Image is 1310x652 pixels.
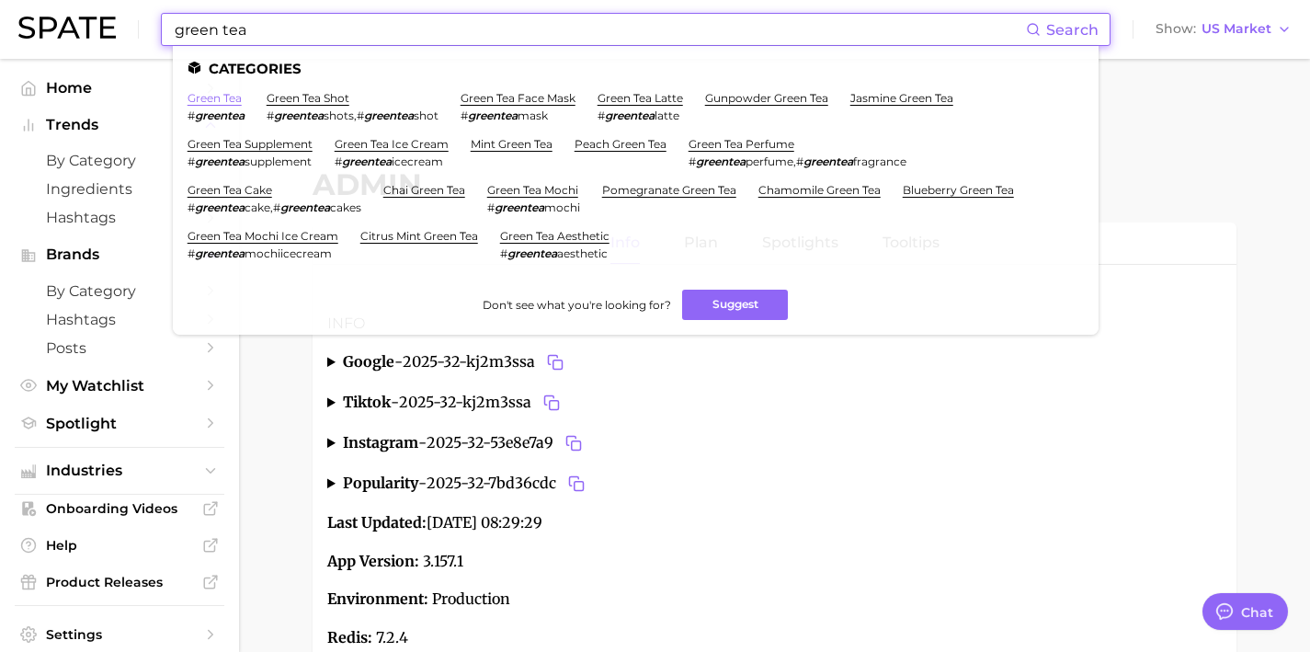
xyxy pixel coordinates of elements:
span: Settings [46,626,193,643]
span: # [273,200,280,214]
span: # [188,154,195,168]
a: peach green tea [575,137,666,151]
a: green tea mochi [487,183,578,197]
button: Brands [15,241,224,269]
span: US Market [1202,24,1271,34]
button: ShowUS Market [1151,17,1296,41]
span: - [391,393,399,411]
span: Ingredients [46,180,193,198]
button: Trends [15,111,224,139]
span: by Category [46,282,193,300]
span: Home [46,79,193,97]
span: 2025-32-kj2m3ssa [403,349,568,375]
strong: Environment: [327,589,428,608]
strong: google [343,352,394,371]
a: gunpowder green tea [705,91,828,105]
span: Hashtags [46,209,193,226]
span: Show [1156,24,1196,34]
em: greentea [495,200,544,214]
strong: instagram [343,433,418,452]
summary: instagram-2025-32-53e8e7a9Copy 2025-32-53e8e7a9 to clipboard [327,430,1222,456]
summary: google-2025-32-kj2m3ssaCopy 2025-32-kj2m3ssa to clipboard [327,349,1222,375]
a: Spotlight [15,409,224,438]
a: chamomile green tea [758,183,881,197]
span: # [188,246,195,260]
input: Search here for a brand, industry, or ingredient [173,14,1026,45]
span: supplement [245,154,312,168]
button: Copy 2025-32-kj2m3ssa to clipboard [542,349,568,375]
a: jasmine green tea [850,91,953,105]
strong: App Version: [327,552,419,570]
a: pomegranate green tea [602,183,736,197]
span: Hashtags [46,311,193,328]
strong: Redis: [327,628,372,646]
span: 2025-32-53e8e7a9 [427,430,587,456]
button: Suggest [682,290,788,320]
span: mask [518,109,548,122]
em: greentea [274,109,324,122]
span: # [487,200,495,214]
em: greentea [195,200,245,214]
em: greentea [195,246,245,260]
a: mint green tea [471,137,552,151]
span: icecream [392,154,443,168]
span: Don't see what you're looking for? [483,298,671,312]
em: greentea [280,200,330,214]
span: cake [245,200,270,214]
em: greentea [507,246,557,260]
img: SPATE [18,17,116,39]
span: - [394,352,403,371]
span: aesthetic [557,246,608,260]
a: citrus mint green tea [360,229,478,243]
span: shots [324,109,354,122]
li: Categories [188,61,1084,76]
a: green tea cake [188,183,272,197]
p: 3.157.1 [327,550,1222,574]
div: , [689,154,906,168]
span: My Watchlist [46,377,193,395]
em: greentea [468,109,518,122]
a: by Category [15,146,224,175]
a: Hashtags [15,305,224,334]
span: shot [414,109,439,122]
span: Posts [46,339,193,357]
em: greentea [195,109,245,122]
a: Onboarding Videos [15,495,224,522]
strong: Last Updated: [327,513,427,532]
span: # [461,109,468,122]
a: by Category [15,277,224,305]
summary: tiktok-2025-32-kj2m3ssaCopy 2025-32-kj2m3ssa to clipboard [327,390,1222,416]
a: blueberry green tea [903,183,1014,197]
span: fragrance [853,154,906,168]
span: Help [46,537,193,554]
a: Hashtags [15,203,224,232]
a: green tea [188,91,242,105]
a: green tea supplement [188,137,313,151]
span: # [357,109,364,122]
span: # [335,154,342,168]
p: Production [327,588,1222,612]
button: Copy 2025-32-kj2m3ssa to clipboard [539,390,564,416]
span: Product Releases [46,574,193,590]
a: chai green tea [383,183,465,197]
div: , [188,200,361,214]
a: green tea face mask [461,91,575,105]
em: greentea [605,109,655,122]
p: 7.2.4 [327,626,1222,650]
span: perfume [746,154,793,168]
button: Copy 2025-32-7bd36cdc to clipboard [564,471,589,497]
button: Copy 2025-32-53e8e7a9 to clipboard [561,430,587,456]
span: Industries [46,463,193,479]
a: green tea mochi ice cream [188,229,338,243]
strong: tiktok [343,393,391,411]
a: green tea ice cream [335,137,449,151]
span: 2025-32-kj2m3ssa [399,390,564,416]
div: , [267,109,439,122]
em: greentea [803,154,853,168]
span: Trends [46,117,193,133]
span: # [796,154,803,168]
span: cakes [330,200,361,214]
span: # [188,109,195,122]
button: Industries [15,457,224,485]
span: Spotlight [46,415,193,432]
